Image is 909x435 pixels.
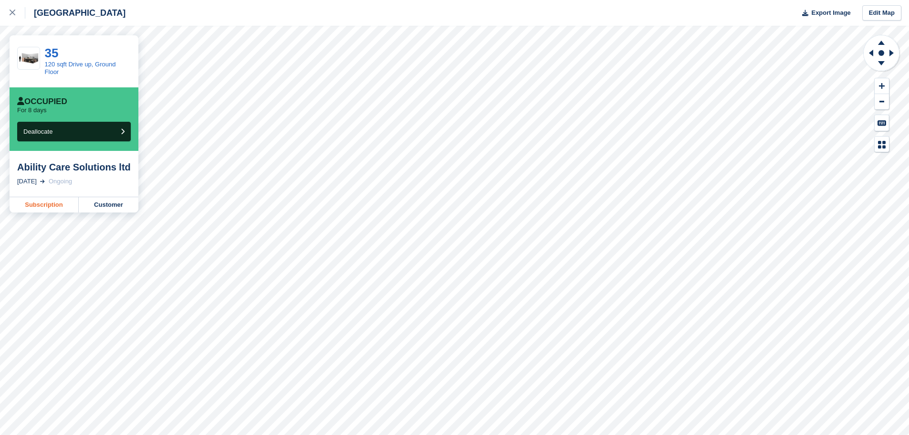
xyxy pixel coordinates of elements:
[875,137,889,152] button: Map Legend
[796,5,851,21] button: Export Image
[18,50,40,66] img: 125-sqft-unit%20-%20no%20dims.jpg
[40,180,45,183] img: arrow-right-light-icn-cde0832a797a2874e46488d9cf13f60e5c3a73dbe684e267c42b8395dfbc2abf.svg
[17,161,131,173] div: Ability Care Solutions ltd
[875,94,889,110] button: Zoom Out
[10,197,79,212] a: Subscription
[17,97,67,106] div: Occupied
[45,46,59,60] a: 35
[875,115,889,131] button: Keyboard Shortcuts
[862,5,901,21] a: Edit Map
[17,106,46,114] p: For 8 days
[17,122,131,141] button: Deallocate
[17,177,37,186] div: [DATE]
[25,7,125,19] div: [GEOGRAPHIC_DATA]
[79,197,138,212] a: Customer
[49,177,72,186] div: Ongoing
[811,8,850,18] span: Export Image
[875,78,889,94] button: Zoom In
[23,128,52,135] span: Deallocate
[45,61,116,75] a: 120 sqft Drive up, Ground Floor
